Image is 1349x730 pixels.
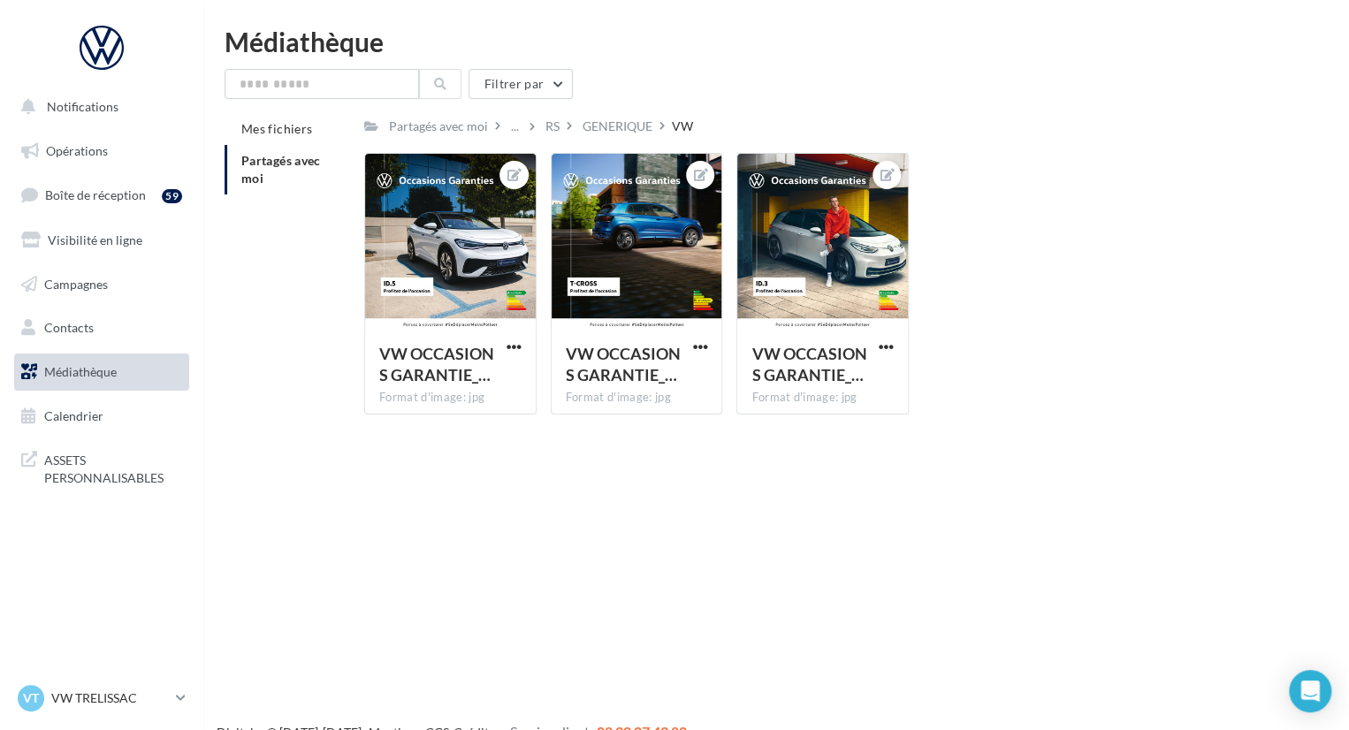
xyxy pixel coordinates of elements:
[45,187,146,202] span: Boîte de réception
[44,448,182,486] span: ASSETS PERSONNALISABLES
[379,344,494,384] span: VW OCCASIONS GARANTIE_AVRIL24_RS_ID.5
[47,99,118,114] span: Notifications
[379,390,522,406] div: Format d'image: jpg
[507,114,522,139] div: ...
[751,390,894,406] div: Format d'image: jpg
[11,133,193,170] a: Opérations
[11,266,193,303] a: Campagnes
[241,153,321,186] span: Partagés avec moi
[389,118,488,135] div: Partagés avec moi
[11,88,186,125] button: Notifications
[14,681,189,715] a: VT VW TRELISSAC
[566,390,708,406] div: Format d'image: jpg
[225,28,1328,55] div: Médiathèque
[11,309,193,346] a: Contacts
[11,176,193,214] a: Boîte de réception59
[11,398,193,435] a: Calendrier
[51,689,169,707] p: VW TRELISSAC
[23,689,39,707] span: VT
[566,344,681,384] span: VW OCCASIONS GARANTIE_AVRIL24_RS_T-CROSS
[1289,670,1331,712] div: Open Intercom Messenger
[48,232,142,247] span: Visibilité en ligne
[44,320,94,335] span: Contacts
[545,118,560,135] div: RS
[44,276,108,291] span: Campagnes
[44,408,103,423] span: Calendrier
[241,121,312,136] span: Mes fichiers
[46,143,108,158] span: Opérations
[11,222,193,259] a: Visibilité en ligne
[11,441,193,493] a: ASSETS PERSONNALISABLES
[469,69,573,99] button: Filtrer par
[11,354,193,391] a: Médiathèque
[44,364,117,379] span: Médiathèque
[583,118,652,135] div: GENERIQUE
[751,344,866,384] span: VW OCCASIONS GARANTIE_AVRIL24_RS_ID.3
[672,118,693,135] div: VW
[162,189,182,203] div: 59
